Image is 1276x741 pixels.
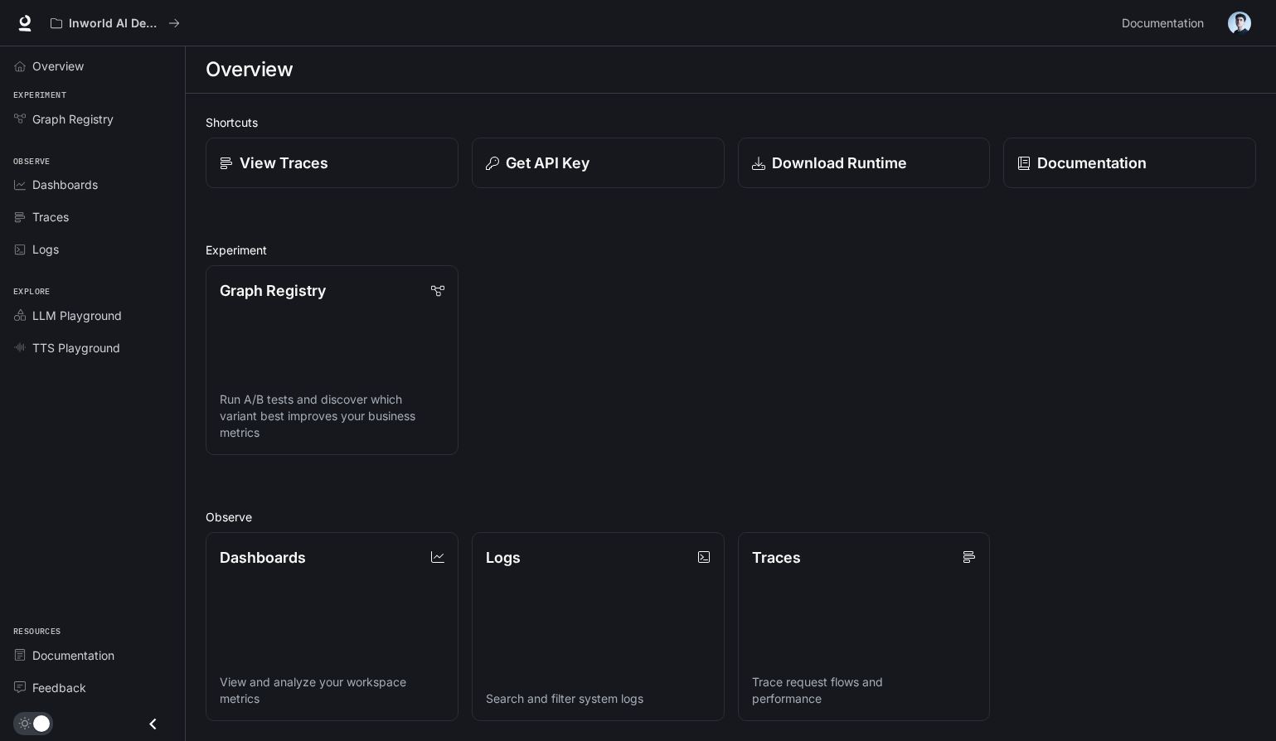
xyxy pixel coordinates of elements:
a: TracesTrace request flows and performance [738,532,991,722]
button: User avatar [1223,7,1256,40]
a: Feedback [7,673,178,702]
a: Overview [7,51,178,80]
a: Download Runtime [738,138,991,188]
p: View Traces [240,152,328,174]
span: Dark mode toggle [33,714,50,732]
a: Graph Registry [7,104,178,133]
button: Close drawer [134,707,172,741]
span: Overview [32,57,84,75]
button: Get API Key [472,138,725,188]
span: Dashboards [32,176,98,193]
a: LogsSearch and filter system logs [472,532,725,722]
img: User avatar [1228,12,1251,35]
span: Graph Registry [32,110,114,128]
a: Dashboards [7,170,178,199]
span: Documentation [32,647,114,664]
button: All workspaces [43,7,187,40]
a: Documentation [7,641,178,670]
p: Logs [486,546,521,569]
span: Logs [32,240,59,258]
span: TTS Playground [32,339,120,356]
a: Traces [7,202,178,231]
span: LLM Playground [32,307,122,324]
p: Download Runtime [772,152,907,174]
p: Traces [752,546,801,569]
p: Documentation [1037,152,1147,174]
a: Documentation [1115,7,1216,40]
p: Inworld AI Demos [69,17,162,31]
span: Traces [32,208,69,225]
h1: Overview [206,53,293,86]
a: DashboardsView and analyze your workspace metrics [206,532,458,722]
p: View and analyze your workspace metrics [220,674,444,707]
h2: Experiment [206,241,1256,259]
p: Dashboards [220,546,306,569]
p: Graph Registry [220,279,326,302]
p: Run A/B tests and discover which variant best improves your business metrics [220,391,444,441]
p: Get API Key [506,152,589,174]
a: Logs [7,235,178,264]
a: TTS Playground [7,333,178,362]
a: LLM Playground [7,301,178,330]
span: Feedback [32,679,86,696]
h2: Shortcuts [206,114,1256,131]
a: Documentation [1003,138,1256,188]
h2: Observe [206,508,1256,525]
span: Documentation [1122,13,1204,34]
p: Trace request flows and performance [752,674,977,707]
p: Search and filter system logs [486,690,711,707]
a: Graph RegistryRun A/B tests and discover which variant best improves your business metrics [206,265,458,455]
a: View Traces [206,138,458,188]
